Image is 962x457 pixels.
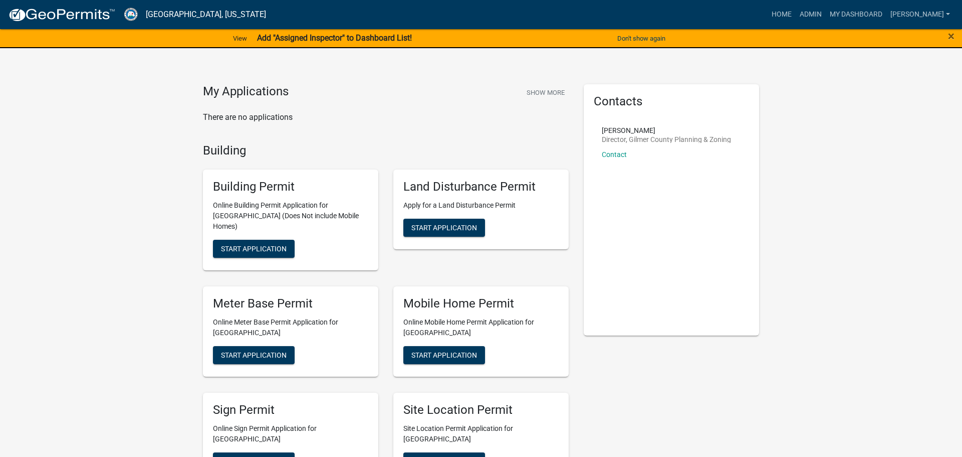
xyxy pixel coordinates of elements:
h5: Mobile Home Permit [403,296,559,311]
a: View [229,30,251,47]
p: Site Location Permit Application for [GEOGRAPHIC_DATA] [403,423,559,444]
a: Contact [602,150,627,159]
strong: Add "Assigned Inspector" to Dashboard List! [257,33,412,43]
p: Apply for a Land Disturbance Permit [403,200,559,211]
button: Start Application [403,219,485,237]
h4: My Applications [203,84,289,99]
button: Show More [523,84,569,101]
img: Gilmer County, Georgia [123,8,138,21]
a: [PERSON_NAME] [886,5,954,24]
span: Start Application [411,224,477,232]
h5: Meter Base Permit [213,296,368,311]
button: Close [948,30,954,42]
a: Home [768,5,796,24]
span: × [948,29,954,43]
p: Director, Gilmer County Planning & Zoning [602,136,731,143]
a: [GEOGRAPHIC_DATA], [US_STATE] [146,6,266,23]
h5: Site Location Permit [403,403,559,417]
button: Start Application [213,240,295,258]
span: Start Application [221,245,287,253]
h4: Building [203,143,569,158]
span: Start Application [411,351,477,359]
span: Start Application [221,351,287,359]
p: There are no applications [203,111,569,123]
h5: Building Permit [213,180,368,194]
a: Admin [796,5,826,24]
h5: Land Disturbance Permit [403,180,559,194]
h5: Contacts [594,94,749,109]
p: Online Sign Permit Application for [GEOGRAPHIC_DATA] [213,423,368,444]
p: [PERSON_NAME] [602,127,731,134]
button: Start Application [403,346,485,364]
p: Online Meter Base Permit Application for [GEOGRAPHIC_DATA] [213,317,368,338]
button: Start Application [213,346,295,364]
p: Online Building Permit Application for [GEOGRAPHIC_DATA] (Does Not include Mobile Homes) [213,200,368,232]
a: My Dashboard [826,5,886,24]
button: Don't show again [613,30,669,47]
p: Online Mobile Home Permit Application for [GEOGRAPHIC_DATA] [403,317,559,338]
h5: Sign Permit [213,403,368,417]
